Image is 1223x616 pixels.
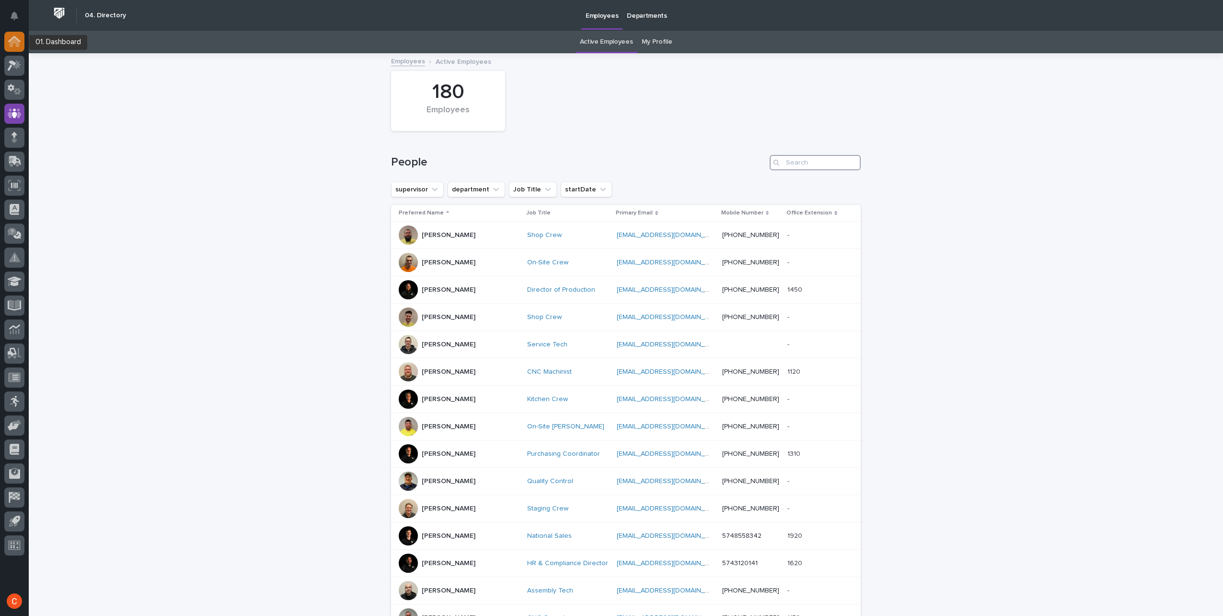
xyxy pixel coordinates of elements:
a: Active Employees [580,31,633,53]
p: 1450 [787,284,804,294]
a: [PHONE_NUMBER] [722,396,779,403]
tr: [PERSON_NAME]Kitchen Crew [EMAIL_ADDRESS][DOMAIN_NAME] [PHONE_NUMBER]-- [391,386,861,413]
tr: [PERSON_NAME]Quality Control [EMAIL_ADDRESS][DOMAIN_NAME] [PHONE_NUMBER]-- [391,468,861,495]
tr: [PERSON_NAME]On-Site Crew [EMAIL_ADDRESS][DOMAIN_NAME] [PHONE_NUMBER]-- [391,249,861,276]
p: - [787,257,791,267]
p: Job Title [526,208,551,218]
div: 180 [407,80,489,104]
a: Director of Production [527,286,595,294]
tr: [PERSON_NAME]National Sales [EMAIL_ADDRESS][DOMAIN_NAME] 574855834219201920 [391,522,861,550]
a: 5743120141 [722,560,758,567]
a: [PHONE_NUMBER] [722,259,779,266]
img: Workspace Logo [50,4,68,22]
tr: [PERSON_NAME]HR & Compliance Director [EMAIL_ADDRESS][DOMAIN_NAME] 574312014116201620 [391,550,861,577]
tr: [PERSON_NAME]Staging Crew [EMAIL_ADDRESS][DOMAIN_NAME] [PHONE_NUMBER]-- [391,495,861,522]
a: [EMAIL_ADDRESS][DOMAIN_NAME] [617,314,725,320]
a: [PHONE_NUMBER] [722,450,779,457]
a: [EMAIL_ADDRESS][DOMAIN_NAME] [617,560,725,567]
a: Quality Control [527,477,573,486]
a: Shop Crew [527,231,562,239]
p: [PERSON_NAME] [422,559,475,568]
a: On-Site Crew [527,259,568,267]
a: [EMAIL_ADDRESS][DOMAIN_NAME] [617,533,725,539]
a: [EMAIL_ADDRESS][DOMAIN_NAME] [617,505,725,512]
tr: [PERSON_NAME]Shop Crew [EMAIL_ADDRESS][DOMAIN_NAME] [PHONE_NUMBER]-- [391,304,861,331]
p: - [787,421,791,431]
p: [PERSON_NAME] [422,505,475,513]
p: - [787,585,791,595]
tr: [PERSON_NAME]CNC Machinist [EMAIL_ADDRESS][DOMAIN_NAME] [PHONE_NUMBER]11201120 [391,358,861,386]
a: Assembly Tech [527,587,573,595]
a: [EMAIL_ADDRESS][DOMAIN_NAME] [617,587,725,594]
a: [EMAIL_ADDRESS][DOMAIN_NAME] [617,423,725,430]
tr: [PERSON_NAME]Service Tech [EMAIL_ADDRESS][DOMAIN_NAME] -- [391,331,861,358]
p: [PERSON_NAME] [422,368,475,376]
a: [PHONE_NUMBER] [722,478,779,485]
button: Notifications [4,6,24,26]
a: CNC Machinist [527,368,572,376]
p: [PERSON_NAME] [422,395,475,403]
a: [PHONE_NUMBER] [722,505,779,512]
input: Search [770,155,861,170]
p: Preferred Name [399,208,444,218]
a: [PHONE_NUMBER] [722,232,779,238]
a: [EMAIL_ADDRESS][DOMAIN_NAME] [617,396,725,403]
p: [PERSON_NAME] [422,341,475,349]
a: 5748558342 [722,533,761,539]
tr: [PERSON_NAME]On-Site [PERSON_NAME] [EMAIL_ADDRESS][DOMAIN_NAME] [PHONE_NUMBER]-- [391,413,861,440]
a: [EMAIL_ADDRESS][DOMAIN_NAME] [617,259,725,266]
a: [EMAIL_ADDRESS][DOMAIN_NAME] [617,232,725,238]
a: HR & Compliance Director [527,559,608,568]
a: On-Site [PERSON_NAME] [527,423,604,431]
a: [EMAIL_ADDRESS][DOMAIN_NAME] [617,450,725,457]
a: [PHONE_NUMBER] [722,314,779,320]
div: Employees [407,105,489,125]
tr: [PERSON_NAME]Shop Crew [EMAIL_ADDRESS][DOMAIN_NAME] [PHONE_NUMBER]-- [391,222,861,249]
a: Employees [391,55,425,66]
p: 1620 [787,557,804,568]
button: department [448,182,505,197]
a: [PHONE_NUMBER] [722,368,779,375]
div: Notifications [12,12,24,27]
p: 1310 [787,448,802,458]
p: Mobile Number [721,208,763,218]
a: [PHONE_NUMBER] [722,286,779,293]
a: Kitchen Crew [527,395,568,403]
a: Purchasing Coordinator [527,450,600,458]
tr: [PERSON_NAME]Assembly Tech [EMAIL_ADDRESS][DOMAIN_NAME] [PHONE_NUMBER]-- [391,577,861,604]
a: Service Tech [527,341,567,349]
a: [EMAIL_ADDRESS][DOMAIN_NAME] [617,478,725,485]
a: Staging Crew [527,505,568,513]
p: Office Extension [786,208,832,218]
p: [PERSON_NAME] [422,231,475,239]
p: [PERSON_NAME] [422,423,475,431]
p: [PERSON_NAME] [422,587,475,595]
a: [PHONE_NUMBER] [722,587,779,594]
p: - [787,475,791,486]
a: [PHONE_NUMBER] [722,423,779,430]
p: - [787,339,791,349]
tr: [PERSON_NAME]Purchasing Coordinator [EMAIL_ADDRESS][DOMAIN_NAME] [PHONE_NUMBER]13101310 [391,440,861,468]
p: 1120 [787,366,802,376]
p: - [787,229,791,239]
button: users-avatar [4,591,24,611]
p: 1920 [787,530,804,540]
button: Job Title [509,182,557,197]
p: [PERSON_NAME] [422,477,475,486]
tr: [PERSON_NAME]Director of Production [EMAIL_ADDRESS][DOMAIN_NAME] [PHONE_NUMBER]14501450 [391,276,861,304]
p: - [787,503,791,513]
a: [EMAIL_ADDRESS][DOMAIN_NAME] [617,286,725,293]
p: Primary Email [616,208,653,218]
a: National Sales [527,532,572,540]
button: startDate [561,182,612,197]
button: supervisor [391,182,444,197]
p: Active Employees [436,56,491,66]
h1: People [391,155,766,169]
p: - [787,311,791,321]
a: [EMAIL_ADDRESS][DOMAIN_NAME] [617,341,725,348]
p: [PERSON_NAME] [422,450,475,458]
h2: 04. Directory [85,12,126,20]
p: [PERSON_NAME] [422,259,475,267]
p: - [787,393,791,403]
